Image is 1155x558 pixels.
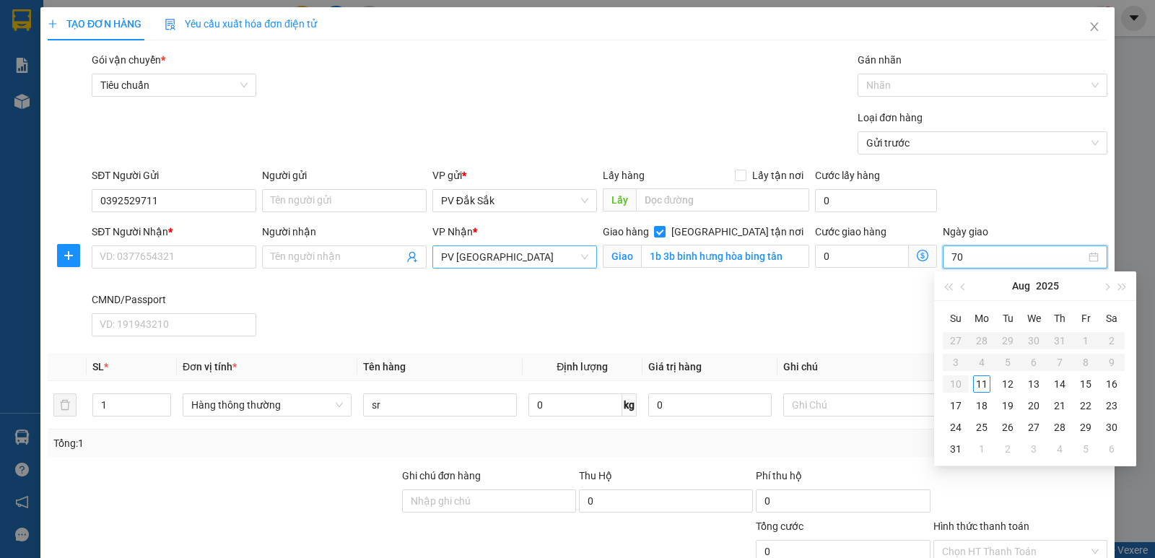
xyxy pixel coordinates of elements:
div: 20 [1025,397,1042,414]
input: VD: Bàn, Ghế [363,393,517,417]
td: 2025-08-23 [1099,395,1125,417]
input: Ghi Chú [783,393,937,417]
span: plus [58,250,79,261]
button: 2025 [1036,271,1059,300]
div: 3 [1025,440,1042,458]
th: Ghi chú [777,353,943,381]
span: SL [92,361,104,372]
label: Ngày giao [943,226,988,237]
div: 29 [1077,419,1094,436]
span: Giá trị hàng [648,361,702,372]
label: Hình thức thanh toán [933,520,1029,532]
span: Tổng cước [756,520,803,532]
div: 30 [1103,419,1120,436]
input: 0 [648,393,772,417]
label: Cước lấy hàng [815,170,880,181]
span: Giao hàng [603,226,649,237]
div: 19 [999,397,1016,414]
td: 2025-08-17 [943,395,969,417]
input: Cước lấy hàng [815,189,937,212]
input: Ghi chú đơn hàng [402,489,576,513]
td: 2025-08-29 [1073,417,1099,438]
div: Người nhận [262,224,427,240]
div: 18 [973,397,990,414]
td: 2025-08-13 [1021,373,1047,395]
div: 31 [947,440,964,458]
span: Lấy hàng [603,170,645,181]
div: 23 [1103,397,1120,414]
button: plus [57,244,80,267]
div: Tổng: 1 [53,435,447,451]
span: plus [48,19,58,29]
td: 2025-09-04 [1047,438,1073,460]
td: 2025-08-15 [1073,373,1099,395]
span: Hàng thông thường [191,394,343,416]
span: kg [622,393,637,417]
div: 24 [947,419,964,436]
td: 2025-08-12 [995,373,1021,395]
input: Cước giao hàng [815,245,909,268]
div: CMND/Passport [92,292,256,308]
div: 13 [1025,375,1042,393]
th: Fr [1073,307,1099,330]
span: close [1089,21,1100,32]
span: Đơn vị tính [183,361,237,372]
span: up [159,396,167,405]
th: Th [1047,307,1073,330]
th: Sa [1099,307,1125,330]
span: Lấy [603,188,636,212]
td: 2025-08-25 [969,417,995,438]
span: Định lượng [557,361,608,372]
img: icon [165,19,176,30]
td: 2025-08-19 [995,395,1021,417]
td: 2025-08-16 [1099,373,1125,395]
td: 2025-08-20 [1021,395,1047,417]
td: 2025-09-01 [969,438,995,460]
td: 2025-08-31 [943,438,969,460]
td: 2025-08-28 [1047,417,1073,438]
td: 2025-09-02 [995,438,1021,460]
td: 2025-08-26 [995,417,1021,438]
div: 22 [1077,397,1094,414]
div: 28 [1051,419,1068,436]
input: Giao tận nơi [641,245,810,268]
button: Close [1074,7,1115,48]
th: Su [943,307,969,330]
td: 2025-08-11 [969,373,995,395]
div: 15 [1077,375,1094,393]
div: 21 [1051,397,1068,414]
div: 4 [1051,440,1068,458]
td: 2025-08-21 [1047,395,1073,417]
div: 1 [973,440,990,458]
div: 14 [1051,375,1068,393]
td: 2025-08-22 [1073,395,1099,417]
div: 5 [1077,440,1094,458]
span: Yêu cầu xuất hóa đơn điện tử [165,18,317,30]
span: [GEOGRAPHIC_DATA] tận nơi [666,224,809,240]
td: 2025-08-14 [1047,373,1073,395]
td: 2025-09-05 [1073,438,1099,460]
span: VP Nhận [432,226,473,237]
div: SĐT Người Nhận [92,224,256,240]
label: Cước giao hàng [815,226,886,237]
td: 2025-09-03 [1021,438,1047,460]
span: Lấy tận nơi [746,167,809,183]
span: Gói vận chuyển [92,54,165,66]
span: dollar-circle [917,250,928,261]
div: 25 [973,419,990,436]
div: 2 [999,440,1016,458]
th: We [1021,307,1047,330]
label: Loại đơn hàng [858,112,923,123]
div: 11 [973,375,990,393]
span: PV Tân Bình [441,246,588,268]
th: Mo [969,307,995,330]
span: Increase Value [154,394,170,405]
span: TẠO ĐƠN HÀNG [48,18,141,30]
div: 12 [999,375,1016,393]
td: 2025-08-18 [969,395,995,417]
div: 17 [947,397,964,414]
input: Dọc đường [636,188,810,212]
span: Gửi trước [866,132,1099,154]
span: Thu Hộ [579,470,612,481]
span: user-add [406,251,418,263]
